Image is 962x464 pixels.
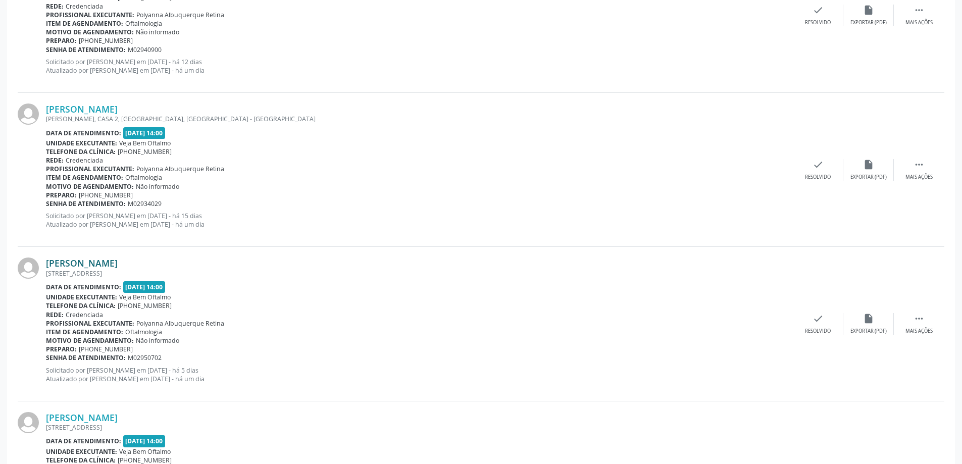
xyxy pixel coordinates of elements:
[813,313,824,324] i: check
[46,45,126,54] b: Senha de atendimento:
[46,366,793,383] p: Solicitado por [PERSON_NAME] em [DATE] - há 5 dias Atualizado por [PERSON_NAME] em [DATE] - há um...
[118,147,172,156] span: [PHONE_NUMBER]
[128,199,162,208] span: M02934029
[46,11,134,19] b: Profissional executante:
[805,174,831,181] div: Resolvido
[46,447,117,456] b: Unidade executante:
[914,313,925,324] i: 
[18,257,39,279] img: img
[914,159,925,170] i: 
[46,328,123,336] b: Item de agendamento:
[136,165,224,173] span: Polyanna Albuquerque Retina
[46,301,116,310] b: Telefone da clínica:
[46,19,123,28] b: Item de agendamento:
[79,345,133,353] span: [PHONE_NUMBER]
[136,319,224,328] span: Polyanna Albuquerque Retina
[128,45,162,54] span: M02940900
[46,165,134,173] b: Profissional executante:
[46,104,118,115] a: [PERSON_NAME]
[46,191,77,199] b: Preparo:
[46,345,77,353] b: Preparo:
[46,257,118,269] a: [PERSON_NAME]
[79,191,133,199] span: [PHONE_NUMBER]
[805,19,831,26] div: Resolvido
[914,5,925,16] i: 
[46,319,134,328] b: Profissional executante:
[136,28,179,36] span: Não informado
[46,437,121,445] b: Data de atendimento:
[18,104,39,125] img: img
[46,182,134,191] b: Motivo de agendamento:
[850,174,887,181] div: Exportar (PDF)
[46,2,64,11] b: Rede:
[123,281,166,293] span: [DATE] 14:00
[125,328,162,336] span: Oftalmologia
[136,182,179,191] span: Não informado
[813,159,824,170] i: check
[905,328,933,335] div: Mais ações
[136,336,179,345] span: Não informado
[863,313,874,324] i: insert_drive_file
[66,311,103,319] span: Credenciada
[123,435,166,447] span: [DATE] 14:00
[46,412,118,423] a: [PERSON_NAME]
[46,353,126,362] b: Senha de atendimento:
[66,2,103,11] span: Credenciada
[79,36,133,45] span: [PHONE_NUMBER]
[46,58,793,75] p: Solicitado por [PERSON_NAME] em [DATE] - há 12 dias Atualizado por [PERSON_NAME] em [DATE] - há u...
[118,301,172,310] span: [PHONE_NUMBER]
[46,311,64,319] b: Rede:
[850,328,887,335] div: Exportar (PDF)
[46,269,793,278] div: [STREET_ADDRESS]
[46,28,134,36] b: Motivo de agendamento:
[46,336,134,345] b: Motivo de agendamento:
[46,139,117,147] b: Unidade executante:
[119,139,171,147] span: Veja Bem Oftalmo
[863,5,874,16] i: insert_drive_file
[813,5,824,16] i: check
[46,283,121,291] b: Data de atendimento:
[905,19,933,26] div: Mais ações
[850,19,887,26] div: Exportar (PDF)
[46,115,793,123] div: [PERSON_NAME], CASA 2, [GEOGRAPHIC_DATA], [GEOGRAPHIC_DATA] - [GEOGRAPHIC_DATA]
[46,36,77,45] b: Preparo:
[46,199,126,208] b: Senha de atendimento:
[805,328,831,335] div: Resolvido
[46,147,116,156] b: Telefone da clínica:
[128,353,162,362] span: M02950702
[119,447,171,456] span: Veja Bem Oftalmo
[66,156,103,165] span: Credenciada
[46,173,123,182] b: Item de agendamento:
[46,212,793,229] p: Solicitado por [PERSON_NAME] em [DATE] - há 15 dias Atualizado por [PERSON_NAME] em [DATE] - há u...
[46,293,117,301] b: Unidade executante:
[119,293,171,301] span: Veja Bem Oftalmo
[863,159,874,170] i: insert_drive_file
[46,156,64,165] b: Rede:
[18,412,39,433] img: img
[125,19,162,28] span: Oftalmologia
[123,127,166,139] span: [DATE] 14:00
[46,423,793,432] div: [STREET_ADDRESS]
[46,129,121,137] b: Data de atendimento:
[125,173,162,182] span: Oftalmologia
[136,11,224,19] span: Polyanna Albuquerque Retina
[905,174,933,181] div: Mais ações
